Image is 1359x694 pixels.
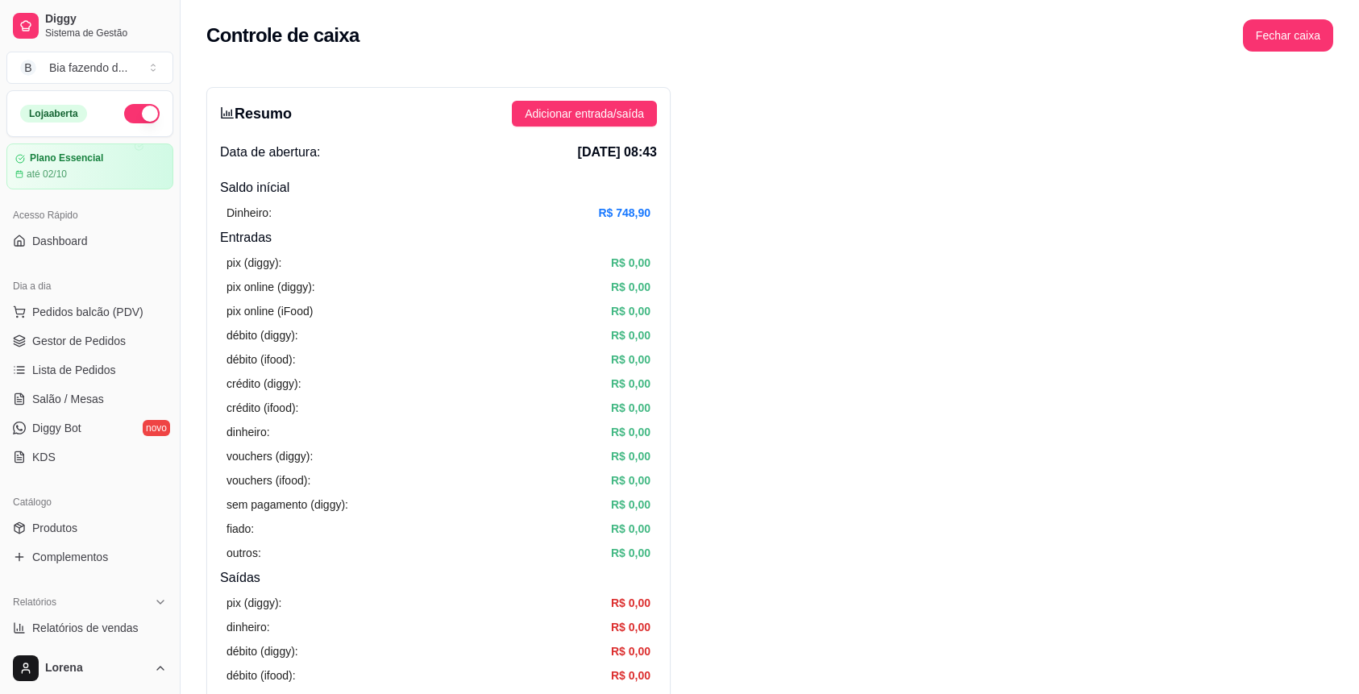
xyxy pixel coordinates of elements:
div: Catálogo [6,489,173,515]
span: Salão / Mesas [32,391,104,407]
article: fiado: [226,520,254,538]
span: KDS [32,449,56,465]
article: vouchers (ifood): [226,472,310,489]
span: Pedidos balcão (PDV) [32,304,143,320]
article: pix online (iFood) [226,302,313,320]
div: Loja aberta [20,105,87,123]
span: Relatórios [13,596,56,609]
h4: Entradas [220,228,657,247]
span: Lorena [45,661,148,675]
article: débito (diggy): [226,326,298,344]
a: Dashboard [6,228,173,254]
button: Select a team [6,52,173,84]
a: Complementos [6,544,173,570]
a: Produtos [6,515,173,541]
article: até 02/10 [27,168,67,181]
a: Salão / Mesas [6,386,173,412]
article: crédito (ifood): [226,399,298,417]
h2: Controle de caixa [206,23,359,48]
span: Lista de Pedidos [32,362,116,378]
article: pix (diggy): [226,594,281,612]
a: KDS [6,444,173,470]
article: sem pagamento (diggy): [226,496,348,513]
span: Relatórios de vendas [32,620,139,636]
a: Lista de Pedidos [6,357,173,383]
span: Data de abertura: [220,143,321,162]
article: Dinheiro: [226,204,272,222]
article: R$ 0,00 [611,375,650,393]
article: outros: [226,544,261,562]
article: R$ 0,00 [611,302,650,320]
article: débito (diggy): [226,642,298,660]
div: Dia a dia [6,273,173,299]
article: crédito (diggy): [226,375,301,393]
article: pix online (diggy): [226,278,315,296]
span: Adicionar entrada/saída [525,105,644,123]
h4: Saídas [220,568,657,588]
span: [DATE] 08:43 [578,143,657,162]
button: Lorena [6,649,173,688]
a: Diggy Botnovo [6,415,173,441]
article: débito (ifood): [226,351,296,368]
article: R$ 0,00 [611,544,650,562]
article: R$ 0,00 [611,496,650,513]
span: B [20,60,36,76]
span: bar-chart [220,106,235,120]
article: R$ 0,00 [611,254,650,272]
span: Gestor de Pedidos [32,333,126,349]
article: R$ 0,00 [611,326,650,344]
span: Diggy [45,12,167,27]
h4: Saldo inícial [220,178,657,197]
article: R$ 0,00 [611,351,650,368]
span: Dashboard [32,233,88,249]
h3: Resumo [220,102,292,125]
button: Pedidos balcão (PDV) [6,299,173,325]
a: Plano Essencialaté 02/10 [6,143,173,189]
article: R$ 0,00 [611,667,650,684]
article: R$ 748,90 [598,204,650,222]
span: Diggy Bot [32,420,81,436]
a: Gestor de Pedidos [6,328,173,354]
article: R$ 0,00 [611,399,650,417]
article: R$ 0,00 [611,642,650,660]
span: Produtos [32,520,77,536]
article: Plano Essencial [30,152,103,164]
article: R$ 0,00 [611,472,650,489]
article: R$ 0,00 [611,278,650,296]
a: DiggySistema de Gestão [6,6,173,45]
span: Complementos [32,549,108,565]
a: Relatórios de vendas [6,615,173,641]
button: Adicionar entrada/saída [512,101,657,127]
article: pix (diggy): [226,254,281,272]
article: dinheiro: [226,618,270,636]
article: R$ 0,00 [611,618,650,636]
button: Fechar caixa [1243,19,1333,52]
article: débito (ifood): [226,667,296,684]
article: R$ 0,00 [611,423,650,441]
article: vouchers (diggy): [226,447,313,465]
span: Sistema de Gestão [45,27,167,39]
article: R$ 0,00 [611,594,650,612]
article: R$ 0,00 [611,447,650,465]
div: Bia fazendo d ... [49,60,127,76]
button: Alterar Status [124,104,160,123]
article: dinheiro: [226,423,270,441]
article: R$ 0,00 [611,520,650,538]
div: Acesso Rápido [6,202,173,228]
